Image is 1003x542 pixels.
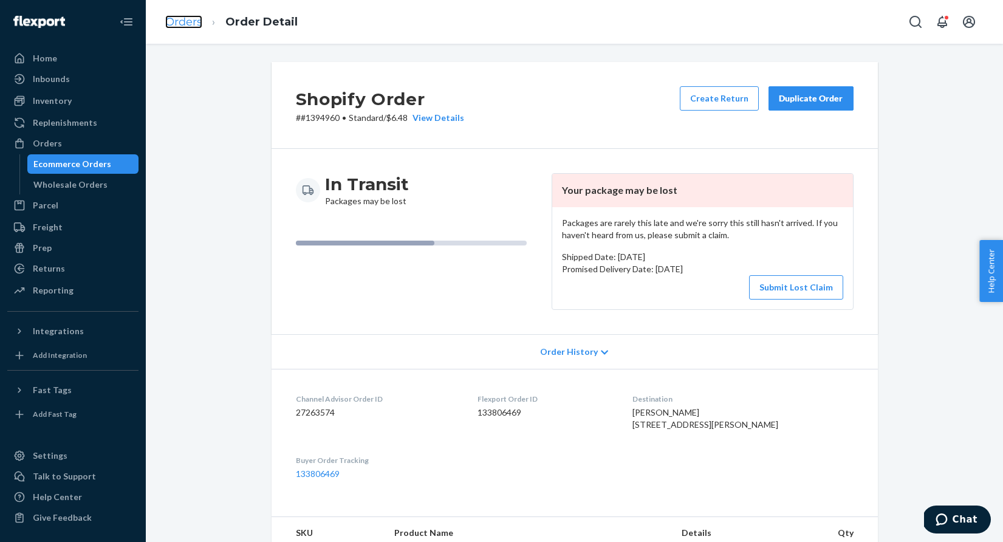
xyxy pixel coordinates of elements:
a: Inventory [7,91,139,111]
button: Open Search Box [903,10,928,34]
a: Prep [7,238,139,258]
dt: Buyer Order Tracking [296,455,458,465]
button: Submit Lost Claim [749,275,843,300]
div: Give Feedback [33,512,92,524]
div: Replenishments [33,117,97,129]
button: Integrations [7,321,139,341]
div: Settings [33,450,67,462]
a: Replenishments [7,113,139,132]
dt: Destination [632,394,854,404]
div: Inbounds [33,73,70,85]
a: Order Detail [225,15,298,29]
button: Talk to Support [7,467,139,486]
div: Fast Tags [33,384,72,396]
div: Freight [33,221,63,233]
a: Help Center [7,487,139,507]
p: Packages are rarely this late and we're sorry this still hasn't arrived. If you haven't heard fro... [562,217,843,241]
div: Home [33,52,57,64]
a: Add Fast Tag [7,405,139,424]
a: Orders [7,134,139,153]
div: Returns [33,262,65,275]
button: Help Center [979,240,1003,302]
div: Parcel [33,199,58,211]
dt: Channel Advisor Order ID [296,394,458,404]
a: Parcel [7,196,139,215]
button: Open notifications [930,10,954,34]
div: Add Fast Tag [33,409,77,419]
a: Wholesale Orders [27,175,139,194]
div: Help Center [33,491,82,503]
a: Reporting [7,281,139,300]
button: Create Return [680,86,759,111]
div: Inventory [33,95,72,107]
div: Duplicate Order [779,92,843,105]
button: Fast Tags [7,380,139,400]
iframe: Opens a widget where you can chat to one of our agents [924,506,991,536]
button: View Details [408,112,464,124]
button: Give Feedback [7,508,139,527]
p: Shipped Date: [DATE] [562,251,843,263]
div: Orders [33,137,62,149]
a: Home [7,49,139,68]
div: Packages may be lost [325,173,409,207]
ol: breadcrumbs [156,4,307,40]
button: Duplicate Order [769,86,854,111]
div: Ecommerce Orders [33,158,111,170]
a: Add Integration [7,346,139,365]
p: Promised Delivery Date: [DATE] [562,263,843,275]
h3: In Transit [325,173,409,195]
dd: 133806469 [478,406,613,419]
div: Add Integration [33,350,87,360]
span: Standard [349,112,383,123]
div: Reporting [33,284,74,297]
button: Close Navigation [114,10,139,34]
div: Wholesale Orders [33,179,108,191]
span: • [342,112,346,123]
h2: Shopify Order [296,86,464,112]
div: Integrations [33,325,84,337]
span: Order History [540,346,598,358]
header: Your package may be lost [552,174,853,207]
div: Talk to Support [33,470,96,482]
a: Settings [7,446,139,465]
a: 133806469 [296,468,340,479]
span: [PERSON_NAME] [STREET_ADDRESS][PERSON_NAME] [632,407,778,430]
a: Returns [7,259,139,278]
button: Open account menu [957,10,981,34]
a: Inbounds [7,69,139,89]
dd: 27263574 [296,406,458,419]
img: Flexport logo [13,16,65,28]
p: # #1394960 / $6.48 [296,112,464,124]
dt: Flexport Order ID [478,394,613,404]
div: Prep [33,242,52,254]
a: Freight [7,218,139,237]
a: Ecommerce Orders [27,154,139,174]
a: Orders [165,15,202,29]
